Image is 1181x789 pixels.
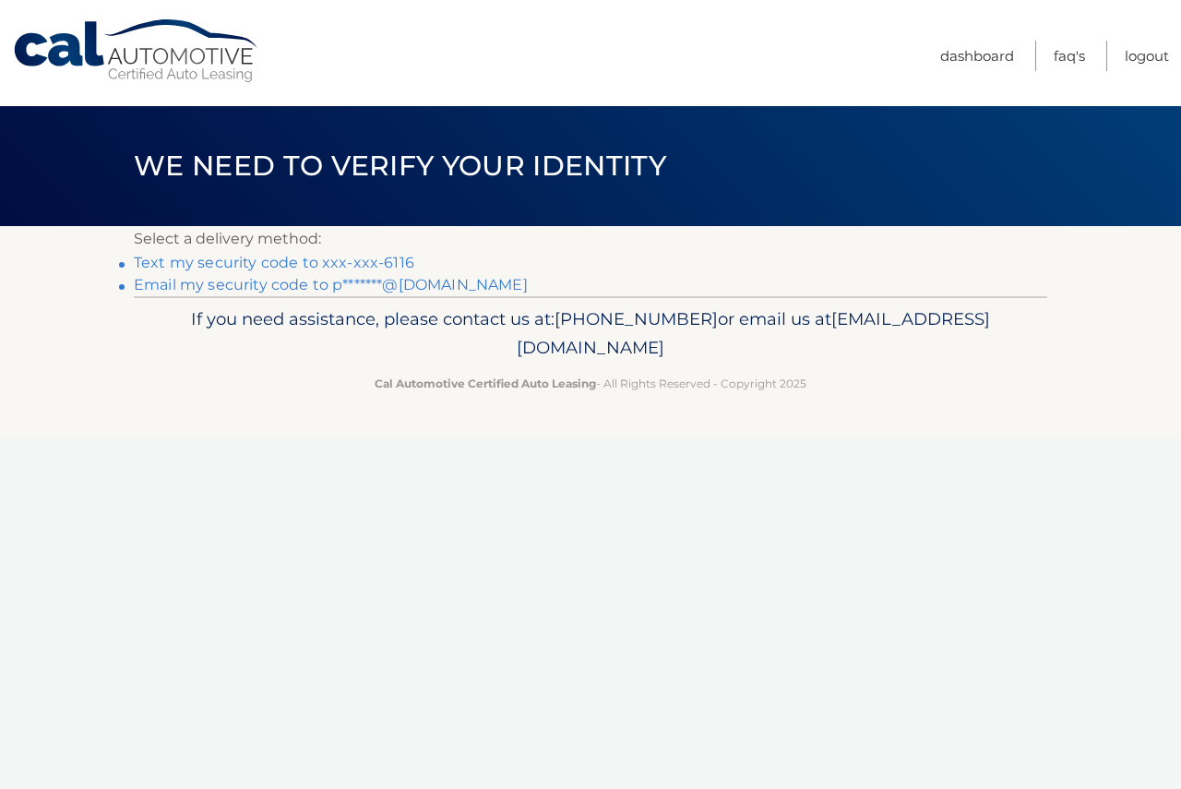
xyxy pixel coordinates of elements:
p: - All Rights Reserved - Copyright 2025 [146,374,1035,393]
a: Logout [1125,41,1169,71]
p: If you need assistance, please contact us at: or email us at [146,305,1035,364]
p: Select a delivery method: [134,226,1047,252]
a: Cal Automotive [12,18,261,84]
strong: Cal Automotive Certified Auto Leasing [375,377,596,390]
a: FAQ's [1054,41,1085,71]
a: Text my security code to xxx-xxx-6116 [134,254,414,271]
a: Dashboard [940,41,1014,71]
span: [PHONE_NUMBER] [555,308,718,329]
a: Email my security code to p*******@[DOMAIN_NAME] [134,276,528,293]
span: We need to verify your identity [134,149,666,183]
